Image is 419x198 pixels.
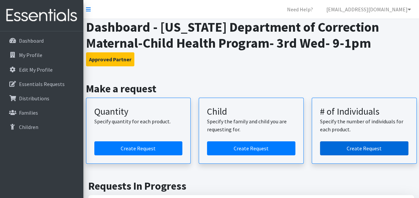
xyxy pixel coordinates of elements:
[320,106,408,117] h3: # of Individuals
[86,82,417,95] h2: Make a request
[207,117,295,133] p: Specify the family and child you are requesting for.
[320,117,408,133] p: Specify the number of individuals for each product.
[282,3,318,16] a: Need Help?
[3,77,81,91] a: Essentials Requests
[3,63,81,76] a: Edit My Profile
[19,95,49,102] p: Distributions
[86,52,134,66] button: Approved Partner
[94,106,183,117] h3: Quantity
[19,124,38,130] p: Children
[3,34,81,47] a: Dashboard
[19,109,38,116] p: Families
[19,37,44,44] p: Dashboard
[94,117,183,125] p: Specify quantity for each product.
[19,66,53,73] p: Edit My Profile
[3,48,81,62] a: My Profile
[88,180,414,192] h2: Requests In Progress
[86,19,417,51] h1: Dashboard - [US_STATE] Department of Correction Maternal-Child Health Program- 3rd Wed- 9-1pm
[207,106,295,117] h3: Child
[3,92,81,105] a: Distributions
[321,3,416,16] a: [EMAIL_ADDRESS][DOMAIN_NAME]
[3,4,81,27] img: HumanEssentials
[320,141,408,155] a: Create a request by number of individuals
[19,81,65,87] p: Essentials Requests
[3,120,81,134] a: Children
[3,106,81,119] a: Families
[19,52,42,58] p: My Profile
[207,141,295,155] a: Create a request for a child or family
[94,141,183,155] a: Create a request by quantity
